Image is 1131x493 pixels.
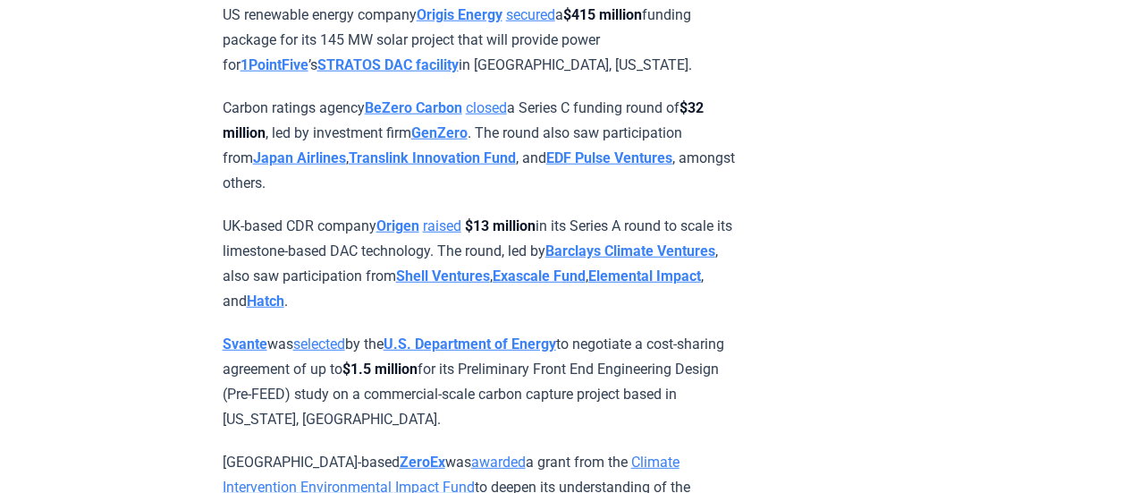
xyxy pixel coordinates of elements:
[396,268,490,285] a: Shell Ventures
[423,217,461,234] a: raised
[349,149,516,166] a: Translink Innovation Fund
[241,56,308,73] a: 1PointFive
[365,99,462,116] a: BeZero Carbon
[466,99,507,116] a: closed
[293,336,345,353] a: selected
[465,217,536,234] strong: $13 million
[545,242,715,259] a: Barclays Climate Ventures
[400,454,445,471] a: ZeroEx
[253,149,346,166] a: Japan Airlines
[223,96,746,196] p: Carbon ratings agency a Series C funding round of , led by investment firm . The round also saw p...
[384,336,556,353] a: U.S. Department of Energy
[417,6,502,23] a: Origis Energy
[563,6,642,23] strong: $415 million
[223,336,267,353] a: Svante
[317,56,459,73] a: STRATOS DAC facility
[588,268,701,285] a: Elemental Impact
[471,454,526,471] a: awarded
[223,332,746,432] p: was by the to negotiate a cost-sharing agreement of up to for its Preliminary Front End Engineeri...
[223,3,746,78] p: US renewable energy company a funding package for its 145 MW solar project that will provide powe...
[411,124,468,141] a: GenZero
[493,268,586,285] a: Exascale Fund
[247,293,284,310] a: Hatch
[342,361,418,378] strong: $1.5 million
[223,214,746,314] p: UK-based CDR company in its Series A round to scale its limestone-based DAC technology. The round...
[376,217,419,234] a: Origen
[546,149,672,166] a: EDF Pulse Ventures
[506,6,555,23] a: secured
